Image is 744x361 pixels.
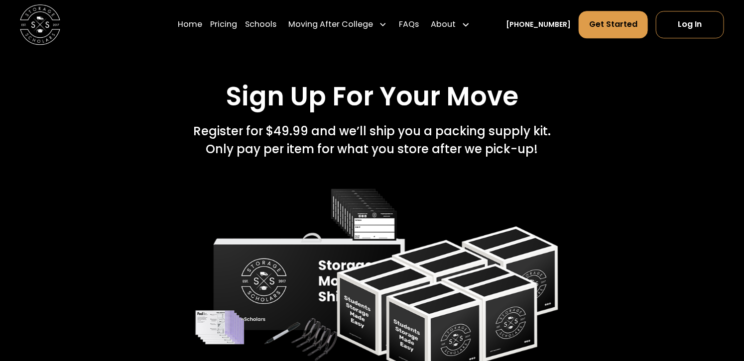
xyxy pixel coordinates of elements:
[245,11,276,39] a: Schools
[399,11,419,39] a: FAQs
[656,11,724,38] a: Log In
[178,11,202,39] a: Home
[284,11,391,39] div: Moving After College
[226,81,518,112] h2: Sign Up For Your Move
[506,20,571,30] a: [PHONE_NUMBER]
[20,5,60,45] img: Storage Scholars main logo
[427,11,474,39] div: About
[579,11,648,38] a: Get Started
[431,19,456,31] div: About
[210,11,237,39] a: Pricing
[288,19,373,31] div: Moving After College
[193,122,551,158] div: Register for $49.99 and we’ll ship you a packing supply kit. Only pay per item for what you store...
